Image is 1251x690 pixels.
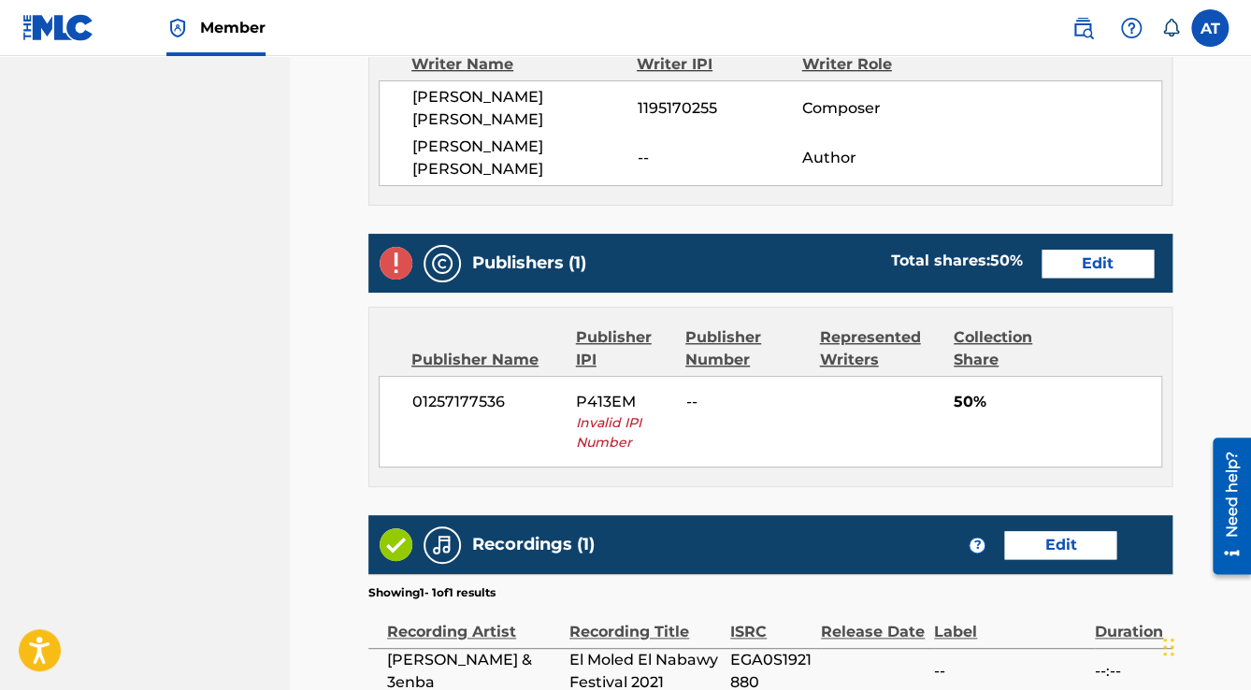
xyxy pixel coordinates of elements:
[954,326,1066,371] div: Collection Share
[472,534,595,555] h5: Recordings (1)
[1161,19,1180,37] div: Notifications
[1064,9,1101,47] a: Public Search
[685,326,805,371] div: Publisher Number
[685,391,805,413] span: --
[200,17,266,38] span: Member
[576,391,671,413] span: P413EM
[1071,17,1094,39] img: search
[412,136,637,180] span: [PERSON_NAME] [PERSON_NAME]
[1113,9,1150,47] div: Help
[411,349,562,371] div: Publisher Name
[934,601,1086,643] div: Label
[380,528,412,561] img: Valid
[1004,531,1116,559] a: Edit
[802,53,953,76] div: Writer Role
[576,413,671,453] span: Invalid IPI Number
[22,14,94,41] img: MLC Logo
[1191,9,1229,47] div: User Menu
[819,326,939,371] div: Represented Writers
[802,147,952,169] span: Author
[576,326,671,371] div: Publisher IPI
[368,584,496,601] p: Showing 1 - 1 of 1 results
[431,252,453,275] img: Publishers
[821,601,925,643] div: Release Date
[412,391,562,413] span: 01257177536
[637,97,801,120] span: 1195170255
[380,247,412,280] img: Invalid
[1120,17,1143,39] img: help
[802,97,952,120] span: Composer
[637,53,802,76] div: Writer IPI
[1199,431,1251,582] iframe: Resource Center
[637,147,801,169] span: --
[569,601,721,643] div: Recording Title
[1095,660,1163,683] span: --:--
[1163,619,1174,675] div: Drag
[1042,250,1154,278] a: Edit
[411,53,637,76] div: Writer Name
[970,538,985,553] span: ?
[1158,600,1251,690] iframe: Chat Widget
[387,601,560,643] div: Recording Artist
[730,601,812,643] div: ISRC
[1095,601,1163,643] div: Duration
[431,534,453,556] img: Recordings
[412,86,637,131] span: [PERSON_NAME] [PERSON_NAME]
[990,252,1023,269] span: 50 %
[891,250,1023,272] div: Total shares:
[472,252,586,274] h5: Publishers (1)
[934,660,1086,683] span: --
[954,391,1161,413] span: 50%
[166,17,189,39] img: Top Rightsholder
